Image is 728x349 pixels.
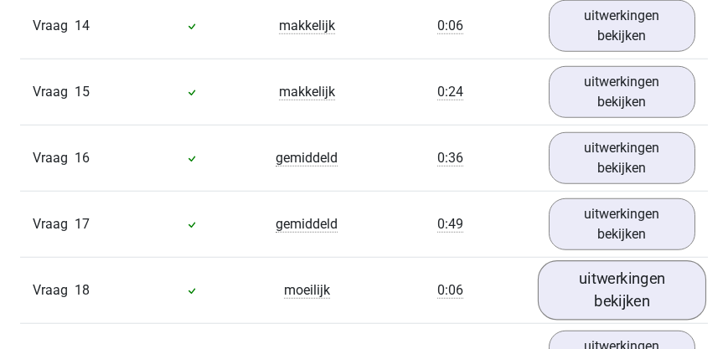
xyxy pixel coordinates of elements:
span: 0:06 [437,282,463,299]
span: Vraag [33,214,75,234]
a: uitwerkingen bekijken [549,66,695,118]
span: makkelijk [279,18,335,34]
span: gemiddeld [276,216,338,233]
span: 18 [75,282,90,298]
span: 0:06 [437,18,463,34]
span: 14 [75,18,90,33]
span: 15 [75,84,90,100]
span: 16 [75,150,90,166]
a: uitwerkingen bekijken [549,198,695,250]
span: 0:49 [437,216,463,233]
span: 17 [75,216,90,232]
span: Vraag [33,280,75,300]
span: 0:24 [437,84,463,100]
span: Vraag [33,16,75,36]
span: 0:36 [437,150,463,167]
span: gemiddeld [276,150,338,167]
a: uitwerkingen bekijken [549,132,695,184]
a: uitwerkingen bekijken [538,261,707,321]
span: moeilijk [284,282,330,299]
span: Vraag [33,148,75,168]
span: makkelijk [279,84,335,100]
span: Vraag [33,82,75,102]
